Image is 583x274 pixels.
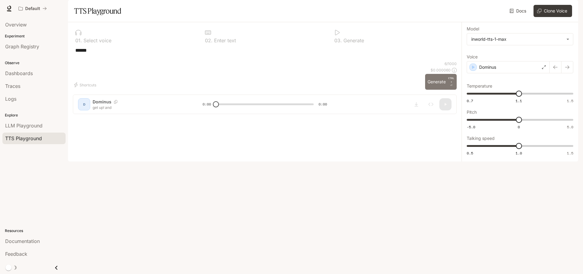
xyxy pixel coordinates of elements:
[205,38,213,43] p: 0 2 .
[342,38,364,43] p: Generate
[213,38,236,43] p: Enter text
[467,33,573,45] div: inworld-tts-1-max
[467,151,473,156] span: 0.5
[467,124,475,130] span: -5.0
[534,5,572,17] button: Clone Voice
[467,27,479,31] p: Model
[75,38,82,43] p: 0 1 .
[467,110,477,114] p: Pitch
[25,6,40,11] p: Default
[445,61,457,66] p: 6 / 1000
[518,124,520,130] span: 0
[431,68,451,73] p: $ 0.000060
[448,76,454,84] p: CTRL +
[74,5,121,17] h1: TTS Playground
[471,36,563,42] div: inworld-tts-1-max
[82,38,111,43] p: Select voice
[467,55,478,59] p: Voice
[425,74,457,90] button: GenerateCTRL +⏎
[467,136,495,140] p: Talking speed
[467,98,473,103] span: 0.7
[508,5,529,17] a: Docs
[516,98,522,103] span: 1.1
[334,38,342,43] p: 0 3 .
[516,151,522,156] span: 1.0
[479,64,496,70] p: Dominus
[16,2,49,15] button: All workspaces
[567,124,573,130] span: 5.0
[567,151,573,156] span: 1.5
[467,84,492,88] p: Temperature
[567,98,573,103] span: 1.5
[73,80,99,90] button: Shortcuts
[448,76,454,87] p: ⏎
